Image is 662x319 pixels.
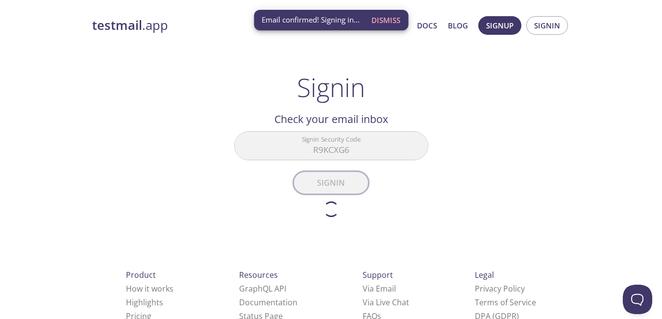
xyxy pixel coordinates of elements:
a: GraphQL API [239,283,286,294]
span: Dismiss [371,14,400,26]
span: Signup [486,19,514,32]
span: Email confirmed! Signing in... [262,15,360,25]
a: Highlights [126,297,163,308]
h1: Signin [297,73,365,102]
a: Docs [417,19,437,32]
a: Via Email [363,283,396,294]
iframe: Help Scout Beacon - Open [623,285,652,314]
span: Support [363,270,393,280]
a: Via Live Chat [363,297,409,308]
a: Blog [448,19,468,32]
span: Legal [475,270,494,280]
span: Product [126,270,156,280]
a: Privacy Policy [475,283,525,294]
button: Signup [478,16,521,35]
a: Documentation [239,297,297,308]
a: Terms of Service [475,297,536,308]
strong: testmail [92,17,142,34]
span: Signin [534,19,560,32]
button: Signin [526,16,568,35]
a: How it works [126,283,173,294]
a: testmail.app [92,17,322,34]
button: Dismiss [368,11,404,29]
span: Resources [239,270,278,280]
h2: Check your email inbox [234,111,428,127]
